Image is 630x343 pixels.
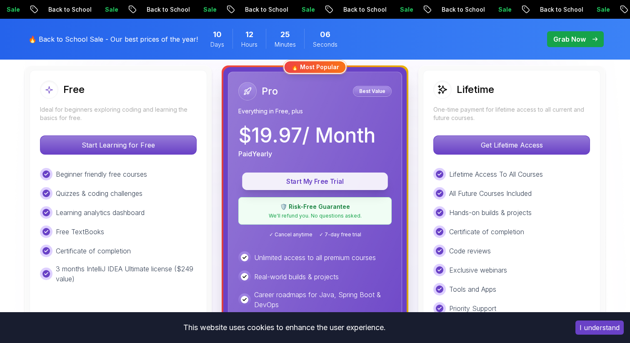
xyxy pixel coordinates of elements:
p: Learning analytics dashboard [56,208,145,218]
div: This website uses cookies to enhance the user experience. [6,318,563,337]
a: Start Learning for Free [40,141,197,149]
p: All Future Courses Included [449,188,532,198]
p: Career roadmaps for Java, Spring Boot & DevOps [254,290,392,310]
p: Tools and Apps [449,284,496,294]
p: 3 months IntelliJ IDEA Ultimate license ($249 value) [56,264,197,284]
h2: Free [63,83,85,96]
p: Everything in Free, plus [238,107,392,115]
p: Sale [195,5,221,14]
p: 🛡️ Risk-Free Guarantee [244,203,386,211]
p: Ideal for beginners exploring coding and learning the basics for free. [40,105,197,122]
p: Certificate of completion [449,227,524,237]
p: Start My Free Trial [252,177,378,186]
p: Code reviews [449,246,491,256]
span: Minutes [275,40,296,49]
p: Best Value [354,87,390,95]
p: Sale [391,5,418,14]
p: We'll refund you. No questions asked. [244,213,386,219]
button: Accept cookies [575,320,624,335]
span: Days [210,40,224,49]
p: Start Learning for Free [40,136,196,154]
p: Lifetime Access To All Courses [449,169,543,179]
p: Beginner friendly free courses [56,169,147,179]
p: Exclusive webinars [449,265,507,275]
p: Sale [293,5,320,14]
span: 12 Hours [245,29,253,40]
p: Back to School [236,5,293,14]
button: Start Learning for Free [40,135,197,155]
span: 6 Seconds [320,29,330,40]
p: Get Lifetime Access [434,136,590,154]
p: Back to School [335,5,391,14]
p: Certificate of completion [56,246,131,256]
button: Start My Free Trial [242,173,388,190]
h2: Lifetime [457,83,494,96]
p: Free TextBooks [56,227,104,237]
span: Hours [241,40,257,49]
span: ✓ 7-day free trial [319,231,361,238]
p: Back to School [433,5,490,14]
p: Back to School [531,5,588,14]
p: Unlimited access to all premium courses [254,253,376,263]
p: Back to School [138,5,195,14]
p: Hands-on builds & projects [449,208,532,218]
p: Sale [96,5,123,14]
p: Priority Support [449,303,496,313]
p: Sale [588,5,615,14]
p: $ 19.97 / Month [238,125,375,145]
p: Grab Now [553,34,586,44]
span: ✓ Cancel anytime [269,231,312,238]
p: One-time payment for lifetime access to all current and future courses. [433,105,590,122]
span: 25 Minutes [280,29,290,40]
a: Get Lifetime Access [433,141,590,149]
span: 10 Days [213,29,222,40]
span: Seconds [313,40,337,49]
p: Paid Yearly [238,149,272,159]
button: Get Lifetime Access [433,135,590,155]
p: Real-world builds & projects [254,272,339,282]
p: Sale [490,5,516,14]
p: Quizzes & coding challenges [56,188,142,198]
h2: Pro [262,85,278,98]
p: 🔥 Back to School Sale - Our best prices of the year! [28,34,198,44]
p: Back to School [40,5,96,14]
